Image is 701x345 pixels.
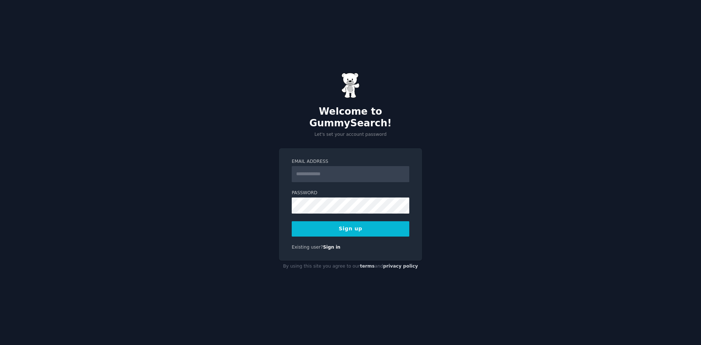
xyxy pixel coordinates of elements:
button: Sign up [292,221,409,237]
label: Password [292,190,409,196]
label: Email Address [292,158,409,165]
div: By using this site you agree to our and [279,261,422,272]
img: Gummy Bear [341,73,360,98]
p: Let's set your account password [279,131,422,138]
a: terms [360,264,375,269]
h2: Welcome to GummySearch! [279,106,422,129]
a: privacy policy [383,264,418,269]
span: Existing user? [292,245,323,250]
a: Sign in [323,245,341,250]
